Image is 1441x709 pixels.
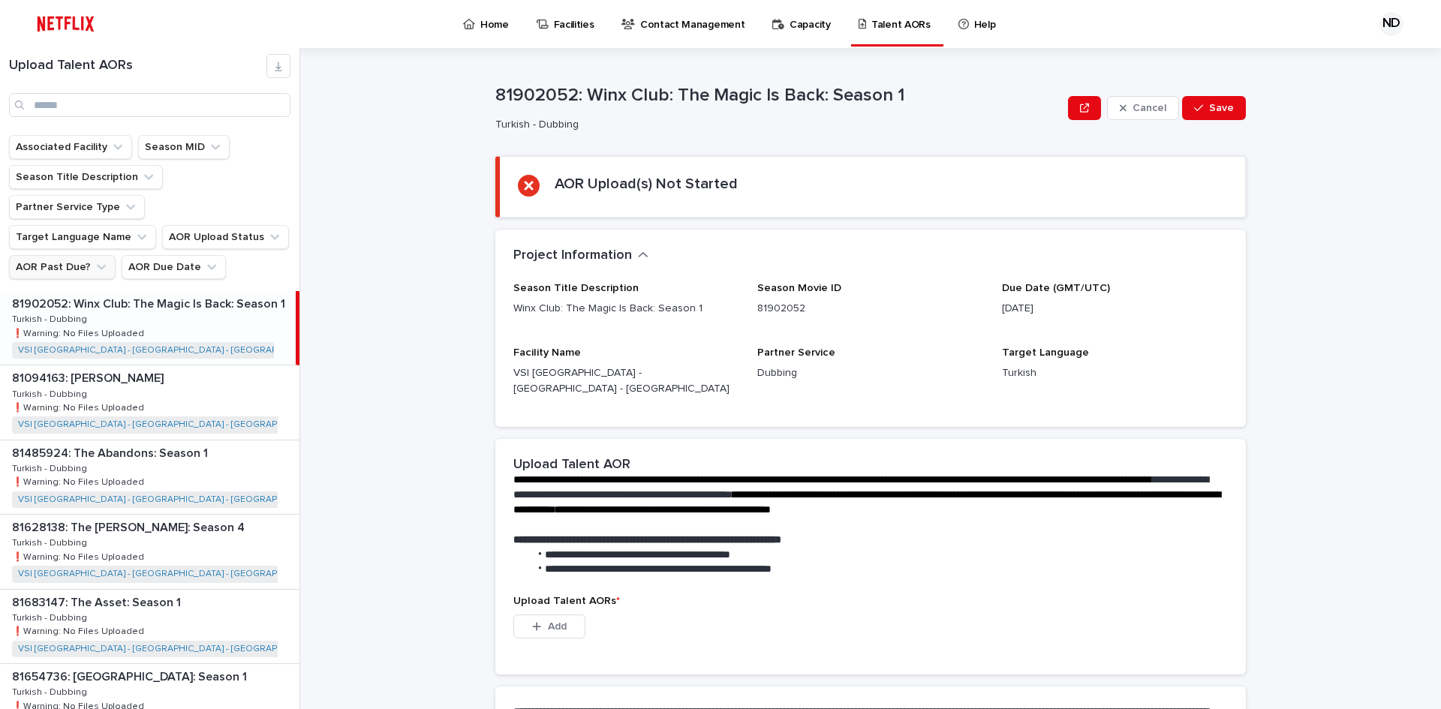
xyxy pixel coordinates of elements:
input: Search [9,93,290,117]
p: 81654736: [GEOGRAPHIC_DATA]: Season 1 [12,667,250,684]
p: 81485924: The Abandons: Season 1 [12,443,211,461]
h2: Upload Talent AOR [513,457,630,473]
p: ❗️Warning: No Files Uploaded [12,326,147,339]
button: Associated Facility [9,135,132,159]
h2: AOR Upload(s) Not Started [555,175,738,193]
button: Project Information [513,248,648,264]
p: Turkish - Dubbing [12,610,90,623]
p: Turkish - Dubbing [12,535,90,548]
button: Season MID [138,135,230,159]
p: 81094163: [PERSON_NAME] [12,368,167,386]
span: Season Title Description [513,283,639,293]
button: AOR Past Due? [9,255,116,279]
p: Turkish [1002,365,1228,381]
button: AOR Upload Status [162,225,289,249]
h1: Upload Talent AORs [9,58,266,74]
button: Add [513,614,585,638]
button: Cancel [1107,96,1179,120]
span: Target Language [1002,347,1089,358]
div: ND [1379,12,1403,36]
span: Upload Talent AORs [513,596,620,606]
p: Dubbing [757,365,983,381]
p: 81902052: Winx Club: The Magic Is Back: Season 1 [12,294,288,311]
p: Turkish - Dubbing [12,461,90,474]
p: [DATE] [1002,301,1228,317]
span: Cancel [1133,103,1166,113]
p: 81683147: The Asset: Season 1 [12,593,184,610]
button: AOR Due Date [122,255,226,279]
p: ❗️Warning: No Files Uploaded [12,623,147,637]
button: Partner Service Type [9,195,145,219]
p: 81902052: Winx Club: The Magic Is Back: Season 1 [495,85,1062,107]
span: Facility Name [513,347,581,358]
span: Season Movie ID [757,283,841,293]
p: ❗️Warning: No Files Uploaded [12,400,147,413]
img: ifQbXi3ZQGMSEF7WDB7W [30,9,101,39]
a: VSI [GEOGRAPHIC_DATA] - [GEOGRAPHIC_DATA] - [GEOGRAPHIC_DATA] [18,644,322,654]
p: ❗️Warning: No Files Uploaded [12,474,147,488]
p: ❗️Warning: No Files Uploaded [12,549,147,563]
p: Turkish - Dubbing [12,684,90,698]
button: Save [1182,96,1246,120]
a: VSI [GEOGRAPHIC_DATA] - [GEOGRAPHIC_DATA] - [GEOGRAPHIC_DATA] [18,494,322,505]
p: Turkish - Dubbing [12,386,90,400]
p: Turkish - Dubbing [12,311,90,325]
a: VSI [GEOGRAPHIC_DATA] - [GEOGRAPHIC_DATA] - [GEOGRAPHIC_DATA] [18,345,322,356]
p: Turkish - Dubbing [495,119,1056,131]
p: 81628138: The [PERSON_NAME]: Season 4 [12,518,248,535]
a: VSI [GEOGRAPHIC_DATA] - [GEOGRAPHIC_DATA] - [GEOGRAPHIC_DATA] [18,419,322,430]
p: VSI [GEOGRAPHIC_DATA] - [GEOGRAPHIC_DATA] - [GEOGRAPHIC_DATA] [513,365,739,397]
span: Due Date (GMT/UTC) [1002,283,1110,293]
a: VSI [GEOGRAPHIC_DATA] - [GEOGRAPHIC_DATA] - [GEOGRAPHIC_DATA] [18,569,322,579]
button: Season Title Description [9,165,163,189]
p: 81902052 [757,301,983,317]
h2: Project Information [513,248,632,264]
button: Target Language Name [9,225,156,249]
span: Partner Service [757,347,835,358]
p: Winx Club: The Magic Is Back: Season 1 [513,301,739,317]
span: Save [1209,103,1234,113]
span: Add [548,621,567,632]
